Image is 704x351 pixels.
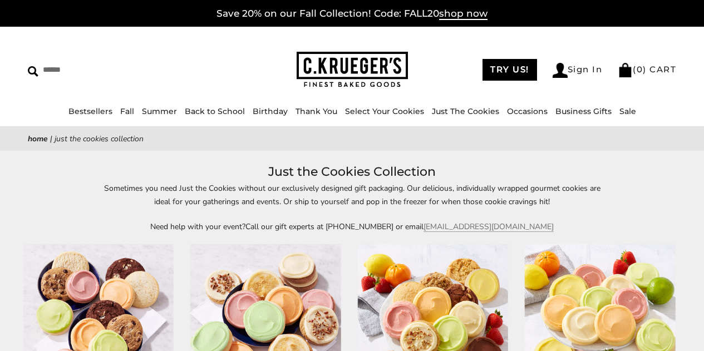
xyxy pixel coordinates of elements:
[253,106,288,116] a: Birthday
[96,220,608,233] p: Need help with your event?
[185,106,245,116] a: Back to School
[68,106,112,116] a: Bestsellers
[618,64,676,75] a: (0) CART
[120,106,134,116] a: Fall
[296,106,337,116] a: Thank You
[619,106,636,116] a: Sale
[216,8,488,20] a: Save 20% on our Fall Collection! Code: FALL20shop now
[55,134,144,144] span: Just the Cookies Collection
[142,106,177,116] a: Summer
[553,63,603,78] a: Sign In
[637,64,643,75] span: 0
[45,162,659,182] h1: Just the Cookies Collection
[483,59,537,81] a: TRY US!
[297,52,408,88] img: C.KRUEGER'S
[28,132,676,145] nav: breadcrumbs
[439,8,488,20] span: shop now
[555,106,612,116] a: Business Gifts
[553,63,568,78] img: Account
[28,61,176,78] input: Search
[28,134,48,144] a: Home
[424,221,554,232] a: [EMAIL_ADDRESS][DOMAIN_NAME]
[28,66,38,77] img: Search
[432,106,499,116] a: Just The Cookies
[345,106,424,116] a: Select Your Cookies
[245,221,424,232] span: Call our gift experts at [PHONE_NUMBER] or email
[618,63,633,77] img: Bag
[96,182,608,207] p: Sometimes you need Just the Cookies without our exclusively designed gift packaging. Our deliciou...
[50,134,52,144] span: |
[507,106,548,116] a: Occasions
